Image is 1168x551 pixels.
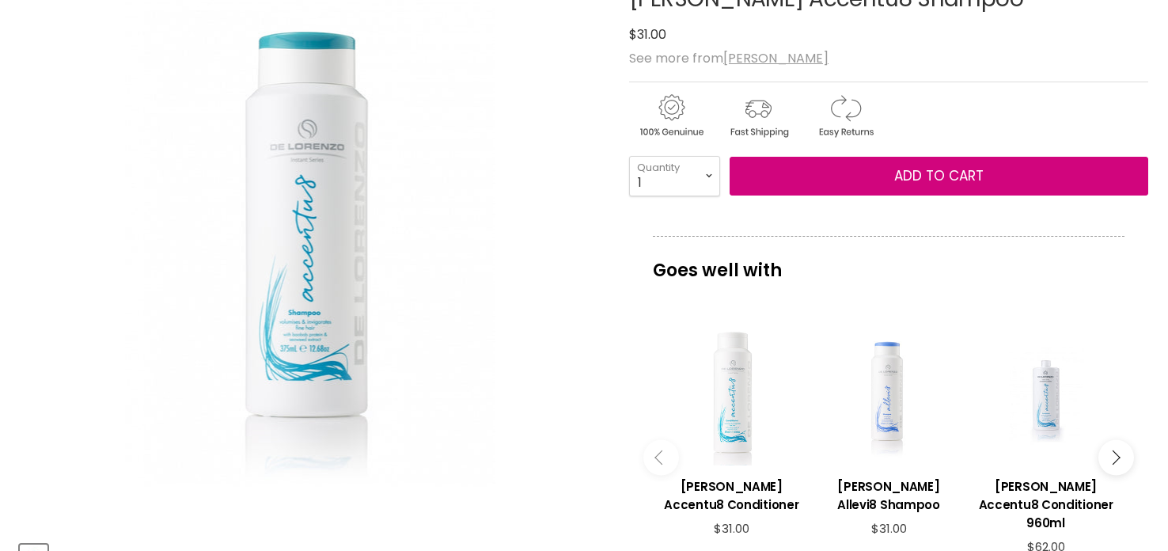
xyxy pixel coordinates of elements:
[723,49,829,67] a: [PERSON_NAME]
[714,520,749,537] span: $31.00
[818,477,960,514] h3: [PERSON_NAME] Allevi8 Shampoo
[661,477,802,514] h3: [PERSON_NAME] Accentu8 Conditioner
[803,92,887,140] img: returns.gif
[661,465,802,522] a: View product:De Lorenzo Accentu8 Conditioner
[629,49,829,67] span: See more from
[975,477,1117,532] h3: [PERSON_NAME] Accentu8 Conditioner 960ml
[730,157,1148,196] button: Add to cart
[818,465,960,522] a: View product:De Lorenzo Allevi8 Shampoo
[629,25,666,44] span: $31.00
[871,520,907,537] span: $31.00
[629,92,713,140] img: genuine.gif
[975,465,1117,540] a: View product:De Lorenzo Accentu8 Conditioner 960ml
[716,92,800,140] img: shipping.gif
[653,236,1124,288] p: Goes well with
[629,156,720,196] select: Quantity
[894,166,984,185] span: Add to cart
